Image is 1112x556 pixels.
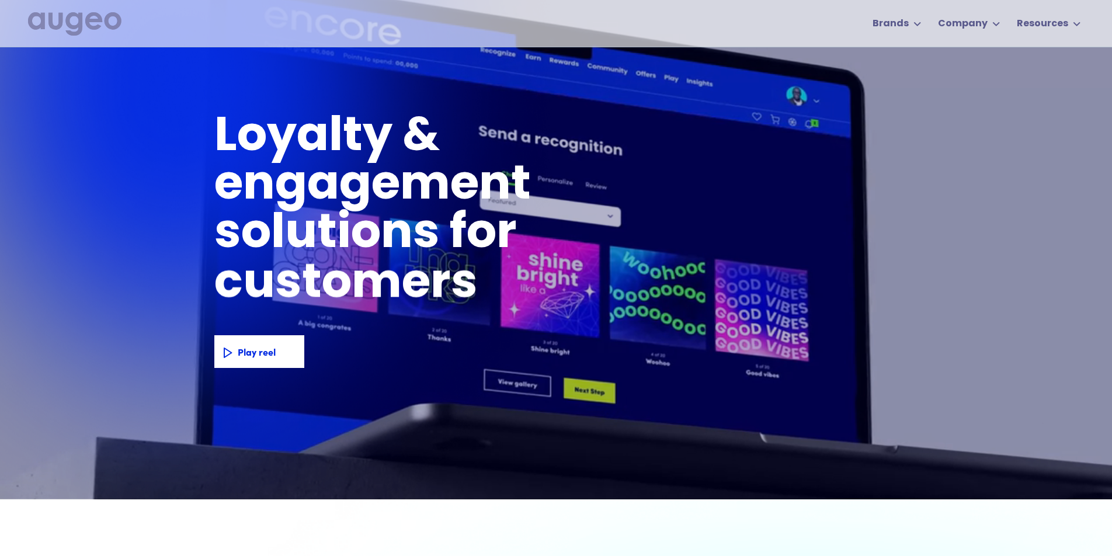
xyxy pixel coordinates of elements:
a: Play reel [206,335,296,368]
img: Augeo's full logo in white. [28,12,121,36]
h1: Loyalty & engagement solutions for [214,114,719,259]
h1: customers [214,261,503,310]
a: home [28,12,121,37]
div: Resources [1017,17,1068,31]
div: Brands [873,17,909,31]
div: Company [938,17,988,31]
